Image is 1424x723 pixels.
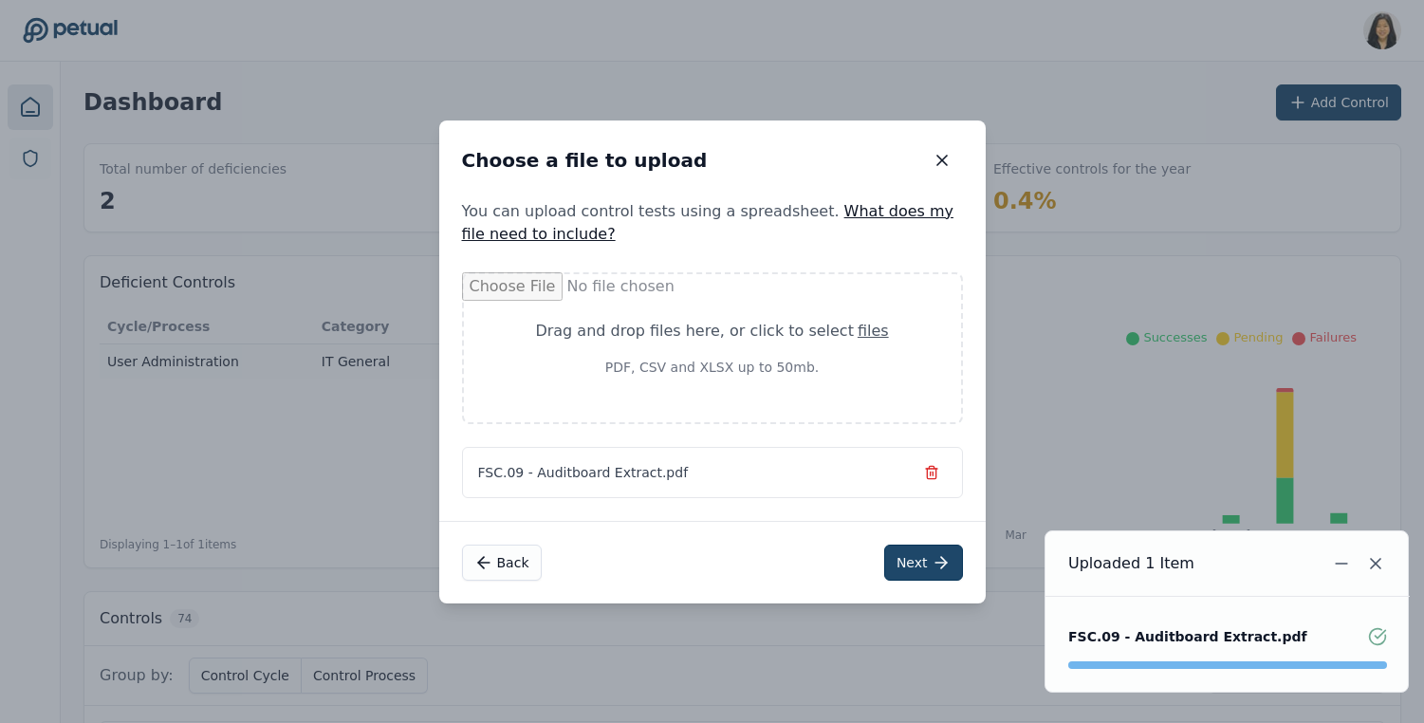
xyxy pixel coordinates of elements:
[1359,547,1393,581] button: Close
[1068,627,1307,646] div: FSC.09 - Auditboard Extract.pdf
[509,320,915,343] div: Drag and drop files here , or click to select
[1324,547,1359,581] button: Minimize
[462,147,708,174] h2: Choose a file to upload
[478,463,689,482] span: FSC.09 - Auditboard Extract.pdf
[462,202,954,243] a: What does my file need to include?
[439,200,986,246] p: You can upload control tests using a spreadsheet.
[462,545,542,581] button: Back
[1068,552,1194,575] div: Uploaded 1 Item
[509,358,915,377] p: PDF, CSV and XLSX up to 50mb.
[884,545,963,581] button: Next
[858,320,889,343] div: files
